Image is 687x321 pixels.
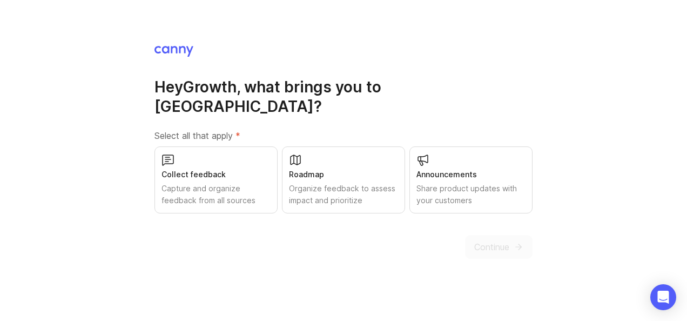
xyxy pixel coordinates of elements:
[282,146,405,213] button: RoadmapOrganize feedback to assess impact and prioritize
[154,129,533,142] label: Select all that apply
[416,169,526,180] div: Announcements
[650,284,676,310] div: Open Intercom Messenger
[289,183,398,206] div: Organize feedback to assess impact and prioritize
[154,146,278,213] button: Collect feedbackCapture and organize feedback from all sources
[416,183,526,206] div: Share product updates with your customers
[161,183,271,206] div: Capture and organize feedback from all sources
[154,77,533,116] h1: Hey Growth , what brings you to [GEOGRAPHIC_DATA]?
[154,46,193,57] img: Canny Home
[161,169,271,180] div: Collect feedback
[289,169,398,180] div: Roadmap
[409,146,533,213] button: AnnouncementsShare product updates with your customers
